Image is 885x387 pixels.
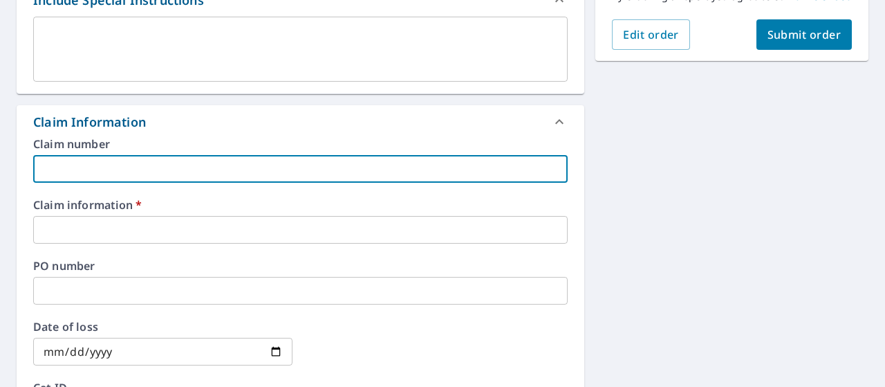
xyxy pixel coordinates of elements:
button: Submit order [756,19,853,50]
label: PO number [33,260,568,271]
label: Claim information [33,199,568,210]
span: Edit order [623,27,679,42]
div: Claim Information [33,113,146,132]
span: Submit order [767,27,841,42]
button: Edit order [612,19,690,50]
label: Claim number [33,138,568,150]
label: Date of loss [33,321,292,332]
div: Claim Information [17,105,584,138]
